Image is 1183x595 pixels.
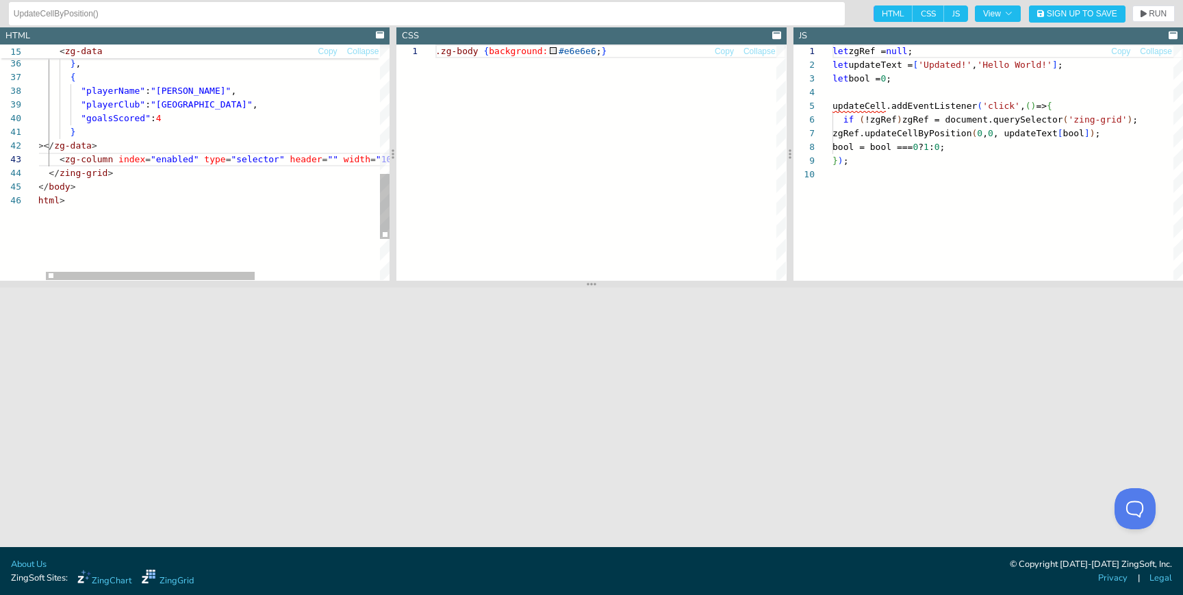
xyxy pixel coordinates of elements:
[1030,101,1036,111] span: )
[145,154,151,164] span: =
[793,72,815,86] div: 3
[1098,572,1128,585] a: Privacy
[886,73,891,84] span: ;
[596,46,602,56] span: ;
[848,60,913,70] span: updateText =
[977,60,1052,70] span: 'Hello World!'
[944,5,968,22] span: JS
[1068,114,1127,125] span: 'zing-grid'
[5,29,30,42] div: HTML
[983,10,1013,18] span: View
[874,5,913,22] span: HTML
[402,29,419,42] div: CSS
[65,154,113,164] span: zg-column
[376,154,403,164] span: "10%"
[793,127,815,140] div: 7
[602,46,607,56] span: }
[902,114,1063,125] span: zgRef = document.querySelector
[918,142,924,152] span: ?
[793,58,815,72] div: 2
[743,47,776,55] span: Collapse
[322,154,328,164] span: =
[71,181,76,192] span: >
[156,113,162,123] span: 4
[396,45,418,58] div: 1
[1111,47,1130,55] span: Copy
[1149,572,1172,585] a: Legal
[913,142,918,152] span: 0
[886,46,907,56] span: null
[1052,60,1058,70] span: ]
[929,142,934,152] span: :
[370,154,376,164] span: =
[1089,128,1095,138] span: )
[1025,101,1030,111] span: (
[832,101,977,111] span: updateCell.addEventListener
[977,101,982,111] span: (
[347,47,379,55] span: Collapse
[1036,101,1047,111] span: =>
[1020,101,1026,111] span: ,
[874,5,968,22] div: checkbox-group
[11,572,68,585] span: ZingSoft Sites:
[151,99,253,110] span: "[GEOGRAPHIC_DATA]"
[793,140,815,154] div: 8
[832,142,913,152] span: bool = bool ===
[118,154,145,164] span: index
[832,60,848,70] span: let
[1057,60,1063,70] span: ;
[435,46,479,56] span: .zg-body
[714,45,735,58] button: Copy
[344,154,370,164] span: width
[1010,558,1172,572] div: © Copyright [DATE]-[DATE] ZingSoft, Inc.
[145,99,151,110] span: :
[559,46,596,56] span: #e6e6e6
[743,45,776,58] button: Collapse
[1132,114,1138,125] span: ;
[71,72,76,82] span: {
[1127,114,1132,125] span: )
[1138,572,1140,585] span: |
[49,181,70,192] span: body
[77,570,131,587] a: ZingChart
[1139,45,1173,58] button: Collapse
[71,58,76,68] span: }
[1063,114,1068,125] span: (
[49,168,60,178] span: </
[1057,128,1063,138] span: [
[151,113,156,123] span: :
[204,154,225,164] span: type
[38,195,60,205] span: html
[1132,5,1175,22] button: RUN
[1084,128,1090,138] span: ]
[1115,488,1156,529] iframe: Toggle Customer Support
[151,86,231,96] span: "[PERSON_NAME]"
[346,45,380,58] button: Collapse
[11,558,47,571] a: About Us
[107,168,113,178] span: >
[71,127,76,137] span: }
[318,45,338,58] button: Copy
[977,128,982,138] span: 0
[793,154,815,168] div: 9
[837,155,843,166] span: )
[913,60,918,70] span: [
[843,155,848,166] span: ;
[859,114,865,125] span: (
[1047,101,1052,111] span: {
[1047,10,1117,18] span: Sign Up to Save
[880,73,886,84] span: 0
[290,154,322,164] span: header
[226,154,231,164] span: =
[81,86,145,96] span: "playerName"
[38,140,54,151] span: ></
[14,3,840,25] input: Untitled Demo
[38,181,49,192] span: </
[253,99,258,110] span: ,
[832,46,848,56] span: let
[934,142,939,152] span: 0
[151,154,199,164] span: "enabled"
[1149,10,1167,18] span: RUN
[60,168,107,178] span: zing-grid
[913,5,944,22] span: CSS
